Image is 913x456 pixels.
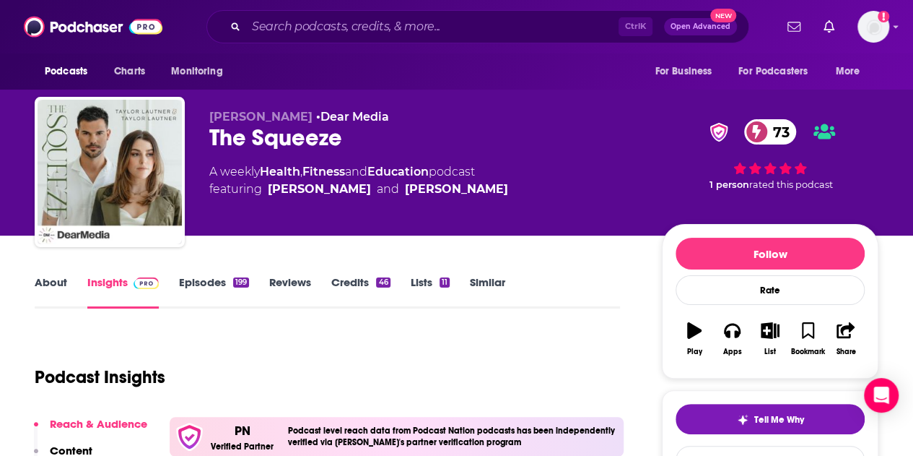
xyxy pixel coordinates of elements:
span: Tell Me Why [754,414,804,426]
span: Open Advanced [670,23,730,30]
a: Credits46 [331,275,390,309]
img: Podchaser - Follow, Share and Rate Podcasts [24,13,162,40]
button: Reach & Audience [34,417,147,444]
button: Follow [676,238,865,270]
a: Reviews [269,275,311,309]
img: tell me why sparkle [737,414,748,426]
div: 46 [376,278,390,288]
span: featuring [209,181,508,198]
span: Podcasts [45,61,87,82]
div: Share [836,348,855,356]
span: More [836,61,860,82]
span: and [377,181,399,198]
a: Education [367,165,429,178]
button: open menu [729,58,829,85]
span: Monitoring [171,61,222,82]
span: 1 person [709,179,749,190]
span: [PERSON_NAME] [209,110,313,124]
span: and [345,165,367,178]
span: Charts [114,61,145,82]
span: , [300,165,302,178]
p: Reach & Audience [50,417,147,431]
a: About [35,275,67,309]
button: Play [676,313,713,365]
button: Share [827,313,865,365]
a: Health [260,165,300,178]
button: open menu [826,58,878,85]
a: Show notifications dropdown [818,14,840,39]
div: Rate [676,275,865,305]
a: Similar [470,275,505,309]
span: • [316,110,389,124]
input: Search podcasts, credits, & more... [246,15,619,38]
span: New [710,9,736,22]
div: List [764,348,776,356]
button: Open AdvancedNew [664,18,737,35]
span: Ctrl K [619,17,652,36]
button: Show profile menu [857,11,889,43]
h4: Podcast level reach data from Podcast Nation podcasts has been independently verified via [PERSON... [288,426,618,447]
img: The Squeeze [38,100,182,244]
p: PN [235,423,250,439]
a: Charts [105,58,154,85]
a: Dear Media [320,110,389,124]
a: Taylor Lautner [405,181,508,198]
div: Apps [723,348,742,356]
a: Lists11 [411,275,450,309]
button: Bookmark [789,313,826,365]
h1: Podcast Insights [35,366,165,388]
a: InsightsPodchaser Pro [87,275,159,309]
div: Play [687,348,702,356]
a: Taylor Lautner [268,181,371,198]
button: List [751,313,789,365]
svg: Add a profile image [878,11,889,22]
span: For Business [655,61,712,82]
button: open menu [645,58,730,85]
button: Apps [713,313,751,365]
span: rated this podcast [749,179,833,190]
h5: Verified Partner [211,442,274,451]
div: A weekly podcast [209,163,508,198]
div: Open Intercom Messenger [864,378,899,413]
img: verified Badge [705,123,733,142]
img: verfied icon [175,423,204,451]
span: For Podcasters [738,61,808,82]
a: Fitness [302,165,345,178]
a: Show notifications dropdown [782,14,806,39]
a: Episodes199 [179,275,249,309]
a: 73 [744,119,797,145]
img: User Profile [857,11,889,43]
div: 199 [233,278,249,288]
button: tell me why sparkleTell Me Why [676,404,865,434]
button: open menu [161,58,241,85]
button: open menu [35,58,106,85]
div: Bookmark [791,348,825,356]
span: 73 [759,119,797,145]
div: 11 [440,278,450,288]
div: Search podcasts, credits, & more... [206,10,749,43]
div: verified Badge73 1 personrated this podcast [662,110,878,199]
span: Logged in as veronica.smith [857,11,889,43]
img: Podchaser Pro [134,278,159,289]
